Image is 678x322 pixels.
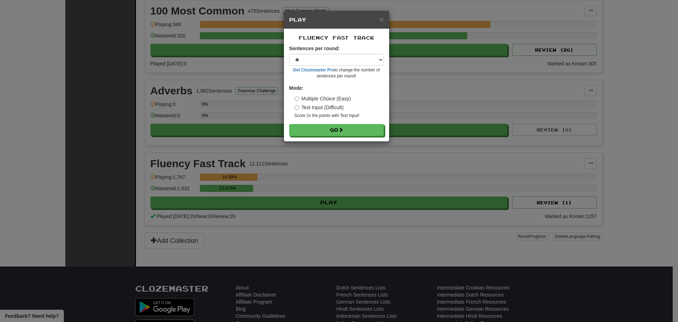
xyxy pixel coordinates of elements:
small: Score 2x the points with Text Input ! [295,113,384,119]
h5: Play [289,16,384,23]
span: Fluency Fast Track [299,35,374,41]
small: to change the number of sentences per round! [289,67,384,79]
a: Get Clozemaster Pro [293,68,334,72]
label: Text Input (Difficult) [295,104,344,111]
strong: Mode: [289,85,304,91]
input: Text Input (Difficult) [295,105,299,110]
input: Multiple Choice (Easy) [295,96,299,101]
button: Close [379,16,383,23]
label: Sentences per round: [289,45,340,52]
button: Go [289,124,384,136]
label: Multiple Choice (Easy) [295,95,351,102]
span: × [379,15,383,23]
